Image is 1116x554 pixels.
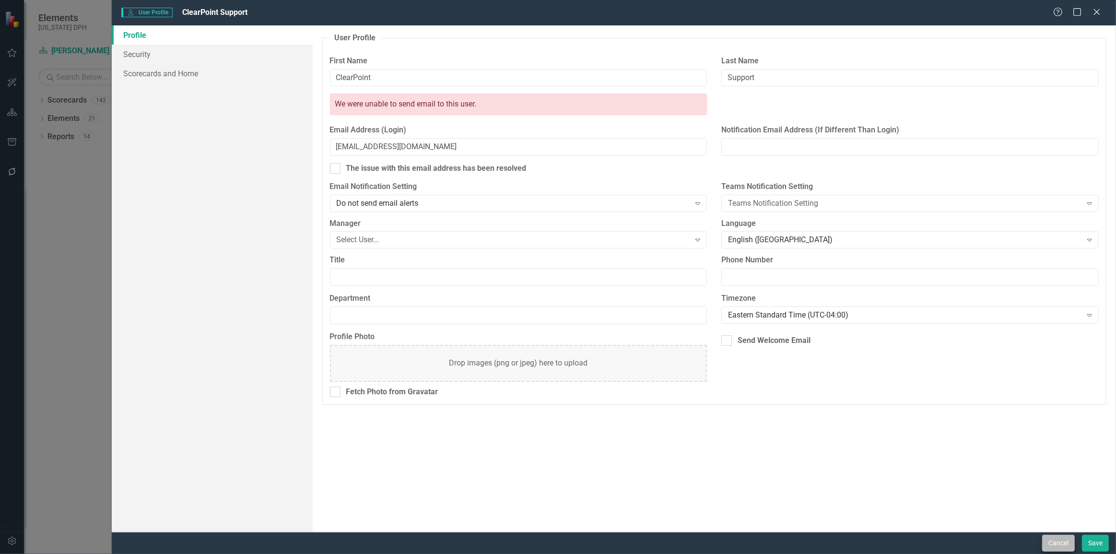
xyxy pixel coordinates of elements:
a: Security [112,45,313,64]
div: Eastern Standard Time (UTC-04:00) [728,310,1081,321]
div: Do not send email alerts [337,198,690,209]
div: Fetch Photo from Gravatar [346,387,438,398]
label: Timezone [721,293,1099,304]
div: We were unable to send email to this user. [330,94,707,115]
div: Teams Notification Setting [728,198,1081,209]
label: Phone Number [721,255,1099,266]
label: Profile Photo [330,331,707,342]
div: Send Welcome Email [738,335,811,346]
label: Email Notification Setting [330,181,707,192]
label: First Name [330,56,707,67]
a: Scorecards and Home [112,64,313,83]
button: Cancel [1042,535,1075,552]
label: Notification Email Address (If Different Than Login) [721,125,1099,136]
div: Select User... [337,235,690,246]
span: ClearPoint Support [182,8,247,17]
label: Last Name [721,56,1099,67]
a: Profile [112,25,313,45]
label: Manager [330,218,707,229]
div: Drop images (png or jpeg) here to upload [449,358,587,369]
label: Email Address (Login) [330,125,707,136]
label: Language [721,218,1099,229]
label: Teams Notification Setting [721,181,1099,192]
label: Department [330,293,707,304]
label: Title [330,255,707,266]
span: User Profile [121,8,173,17]
legend: User Profile [330,33,381,44]
button: Save [1082,535,1109,552]
div: The issue with this email address has been resolved [346,163,527,174]
div: English ([GEOGRAPHIC_DATA]) [728,235,1081,246]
